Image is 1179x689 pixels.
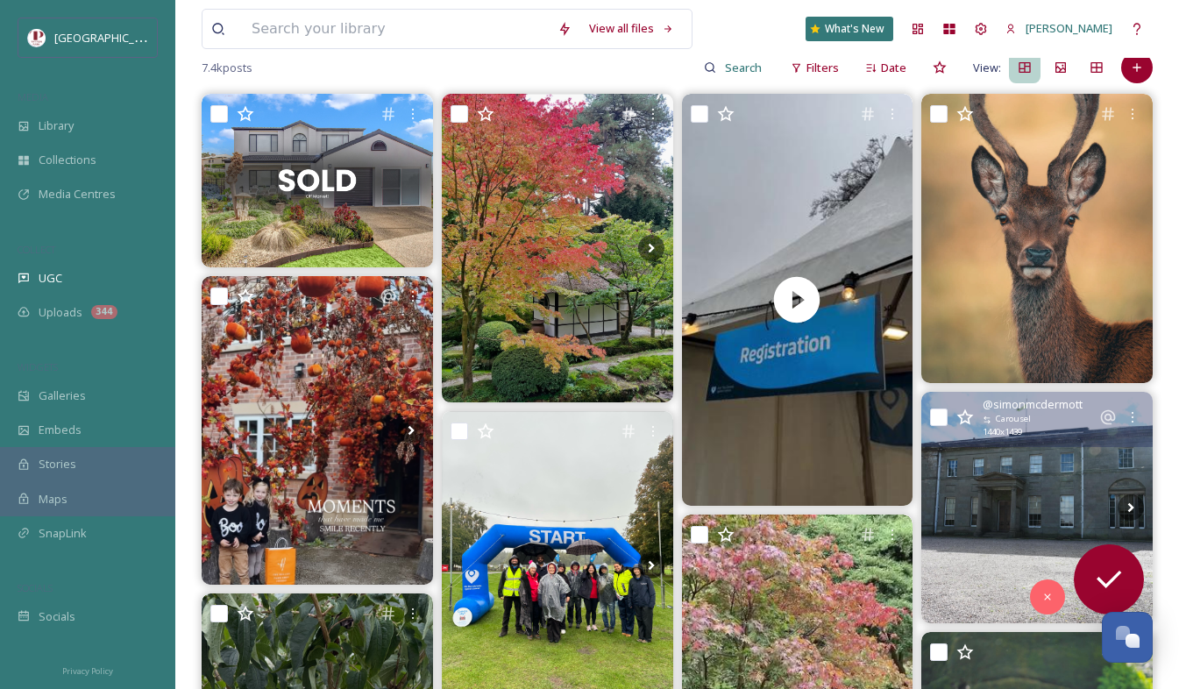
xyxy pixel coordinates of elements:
[39,456,76,472] span: Stories
[39,608,75,625] span: Socials
[202,94,433,267] img: SOLD Off Market | 14 Melville Place, Tatton Thinking about selling your property? It's more than ...
[202,276,433,585] img: Hi! Remember me? 🙈🤍 • Did you notice, I’ve completely lost my insta-mojo? • I’m sure it’ll come b...
[881,60,906,76] span: Date
[442,94,673,401] img: A century-old Japanese garden in the heart of Cheshire. Японский сад в самом сердце Чешира. ~~~~~...
[580,11,683,46] a: View all files
[243,10,549,48] input: Search your library
[806,17,893,41] a: What's New
[983,396,1083,413] span: @ simonmcdermott
[997,11,1121,46] a: [PERSON_NAME]
[39,304,82,321] span: Uploads
[983,426,1022,438] span: 1440 x 1439
[39,491,67,508] span: Maps
[91,305,117,319] div: 344
[28,29,46,46] img: download%20(5).png
[1102,612,1153,663] button: Open Chat
[681,94,913,505] video: ✨ What an incredible evening at #WalkOfHope 2025 ✨ ☔️ Despite some very wet weather, hundreds of ...
[996,413,1031,425] span: Carousel
[921,94,1153,383] img: Cornibus Novus — the young antlers of Tatton Park, crowned in promise. Sony a7RIII - Sony fe 200-...
[39,422,82,438] span: Embeds
[39,117,74,134] span: Library
[62,659,113,680] a: Privacy Policy
[39,152,96,168] span: Collections
[18,360,58,373] span: WIDGETS
[39,525,87,542] span: SnapLink
[921,392,1153,623] img: Went to Tatton yesterday
[681,94,913,505] img: thumbnail
[18,90,48,103] span: MEDIA
[1026,20,1112,36] span: [PERSON_NAME]
[18,243,55,256] span: COLLECT
[806,60,839,76] span: Filters
[39,270,62,287] span: UGC
[716,50,773,85] input: Search
[202,60,252,76] span: 7.4k posts
[54,29,166,46] span: [GEOGRAPHIC_DATA]
[973,60,1001,76] span: View:
[39,387,86,404] span: Galleries
[39,186,116,202] span: Media Centres
[62,665,113,677] span: Privacy Policy
[18,581,53,594] span: SOCIALS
